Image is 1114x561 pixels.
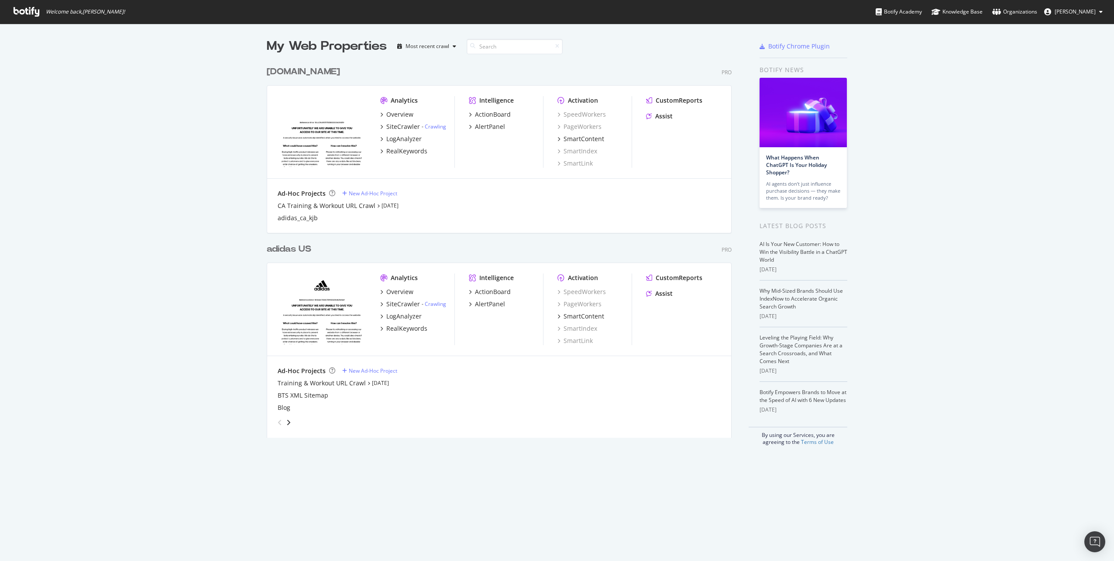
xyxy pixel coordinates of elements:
[760,287,843,310] a: Why Mid-Sized Brands Should Use IndexNow to Accelerate Organic Search Growth
[267,55,739,438] div: grid
[380,324,427,333] a: RealKeywords
[382,202,399,209] a: [DATE]
[406,44,449,49] div: Most recent crawl
[646,96,702,105] a: CustomReports
[475,110,511,119] div: ActionBoard
[386,312,422,321] div: LogAnalyzer
[267,66,340,78] div: [DOMAIN_NAME]
[760,65,847,75] div: Botify news
[469,122,505,131] a: AlertPanel
[391,274,418,282] div: Analytics
[391,96,418,105] div: Analytics
[278,379,366,388] a: Training & Workout URL Crawl
[646,112,673,121] a: Assist
[386,147,427,156] div: RealKeywords
[656,274,702,282] div: CustomReports
[342,190,397,197] a: New Ad-Hoc Project
[380,287,413,296] a: Overview
[557,336,593,345] a: SmartLink
[394,39,460,53] button: Most recent crawl
[425,300,446,308] a: Crawling
[557,287,606,296] div: SpeedWorkers
[932,7,983,16] div: Knowledge Base
[278,201,375,210] a: CA Training & Workout URL Crawl
[655,289,673,298] div: Assist
[285,418,292,427] div: angle-right
[467,39,563,54] input: Search
[656,96,702,105] div: CustomReports
[380,312,422,321] a: LogAnalyzer
[568,274,598,282] div: Activation
[646,274,702,282] a: CustomReports
[386,300,420,308] div: SiteCrawler
[386,110,413,119] div: Overview
[1084,531,1105,552] div: Open Intercom Messenger
[760,240,847,263] a: AI Is Your New Customer: How to Win the Visibility Battle in a ChatGPT World
[278,403,290,412] a: Blog
[760,388,846,404] a: Botify Empowers Brands to Move at the Speed of AI with 6 New Updates
[278,189,326,198] div: Ad-Hoc Projects
[380,147,427,156] a: RealKeywords
[992,7,1037,16] div: Organizations
[655,112,673,121] div: Assist
[278,274,366,344] img: adidas.com/us
[760,334,842,365] a: Leveling the Playing Field: Why Growth-Stage Companies Are at a Search Crossroads, and What Comes...
[722,246,732,253] div: Pro
[380,122,446,131] a: SiteCrawler- Crawling
[380,135,422,143] a: LogAnalyzer
[760,266,847,274] div: [DATE]
[386,135,422,143] div: LogAnalyzer
[1055,8,1096,15] span: Rachel Wright
[479,96,514,105] div: Intelligence
[278,214,318,222] div: adidas_ca_kjb
[568,96,598,105] div: Activation
[557,122,602,131] a: PageWorkers
[646,289,673,298] a: Assist
[349,190,397,197] div: New Ad-Hoc Project
[557,110,606,119] a: SpeedWorkers
[760,312,847,320] div: [DATE]
[557,159,593,168] a: SmartLink
[380,110,413,119] a: Overview
[801,438,834,446] a: Terms of Use
[342,367,397,374] a: New Ad-Hoc Project
[475,300,505,308] div: AlertPanel
[349,367,397,374] div: New Ad-Hoc Project
[469,287,511,296] a: ActionBoard
[768,42,830,51] div: Botify Chrome Plugin
[267,243,315,256] a: adidas US
[557,324,597,333] a: SmartIndex
[386,287,413,296] div: Overview
[760,42,830,51] a: Botify Chrome Plugin
[278,391,328,400] a: BTS XML Sitemap
[557,135,604,143] a: SmartContent
[422,123,446,130] div: -
[267,66,344,78] a: [DOMAIN_NAME]
[749,427,847,446] div: By using our Services, you are agreeing to the
[475,287,511,296] div: ActionBoard
[557,312,604,321] a: SmartContent
[380,300,446,308] a: SiteCrawler- Crawling
[372,379,389,387] a: [DATE]
[267,243,311,256] div: adidas US
[469,300,505,308] a: AlertPanel
[766,180,840,201] div: AI agents don’t just influence purchase decisions — they make them. Is your brand ready?
[386,324,427,333] div: RealKeywords
[557,300,602,308] a: PageWorkers
[760,406,847,414] div: [DATE]
[557,147,597,156] a: SmartIndex
[876,7,922,16] div: Botify Academy
[422,300,446,308] div: -
[274,416,285,429] div: angle-left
